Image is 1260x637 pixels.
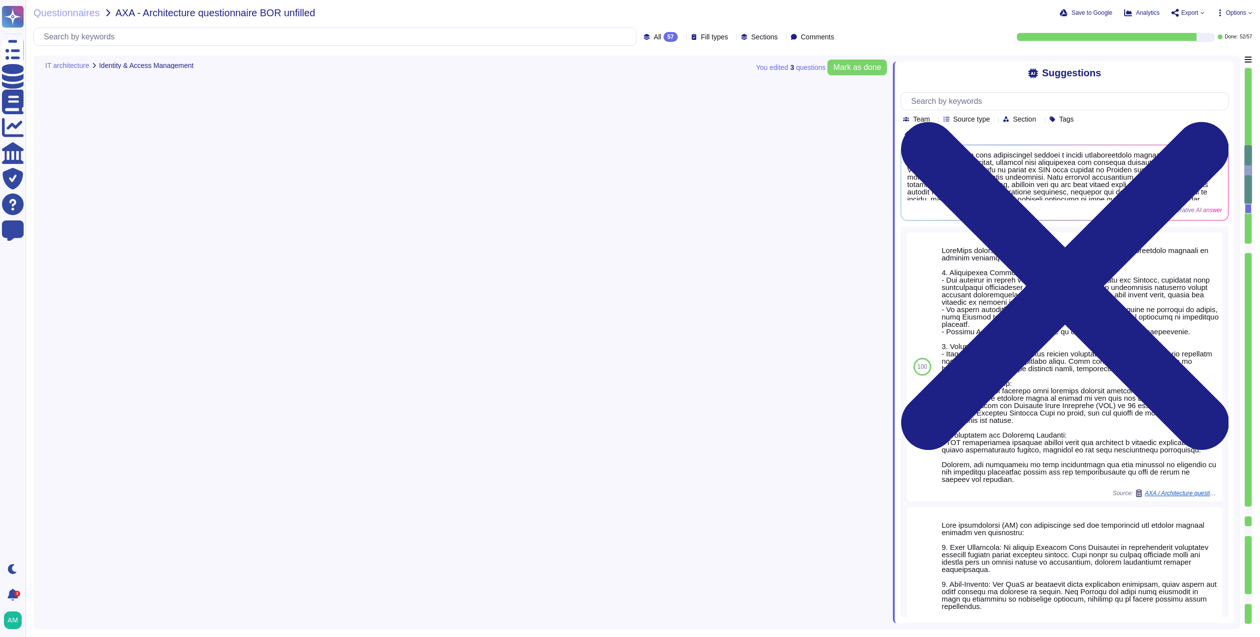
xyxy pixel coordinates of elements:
span: 100 [917,364,927,370]
button: Analytics [1124,9,1160,17]
button: Mark as done [827,60,887,75]
button: Save to Google [1060,9,1112,17]
input: Search by keywords [906,93,1228,110]
span: Done: [1225,34,1238,39]
div: 57 [663,32,678,42]
span: Analytics [1136,10,1160,16]
span: Options [1226,10,1246,16]
span: Export [1181,10,1198,16]
span: You edited question s [756,64,825,71]
span: Identity & Access Management [99,62,193,69]
span: Comments [801,33,834,40]
span: Mark as done [833,64,881,71]
span: Fill types [701,33,728,40]
input: Search by keywords [39,28,636,45]
span: Sections [751,33,778,40]
div: 3 [14,591,20,597]
span: Save to Google [1071,10,1112,16]
span: IT architecture [45,62,89,69]
span: All [654,33,661,40]
b: 3 [790,64,794,71]
span: 52 / 57 [1240,34,1252,39]
span: Questionnaires [33,8,100,18]
img: user [4,611,22,629]
span: AXA - Architecture questionnaire BOR unfilled [116,8,315,18]
button: user [2,609,29,631]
